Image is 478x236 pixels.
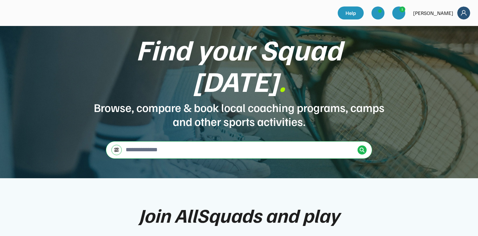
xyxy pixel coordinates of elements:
[400,7,405,12] div: 1
[93,33,385,96] div: Find your Squad [DATE]
[279,63,286,98] font: .
[375,10,381,16] img: yH5BAEAAAAALAAAAAABAAEAAAIBRAA7
[457,6,470,19] img: Frame%2018.svg
[413,9,453,17] div: [PERSON_NAME]
[396,10,402,16] img: yH5BAEAAAAALAAAAAABAAEAAAIBRAA7
[359,147,365,153] img: Icon%20%2838%29.svg
[338,6,364,19] a: Help
[139,204,339,226] div: Join AllSquads and play
[93,100,385,128] div: Browse, compare & book local coaching programs, camps and other sports activities.
[9,6,74,19] img: yH5BAEAAAAALAAAAAABAAEAAAIBRAA7
[114,147,119,152] img: settings-03.svg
